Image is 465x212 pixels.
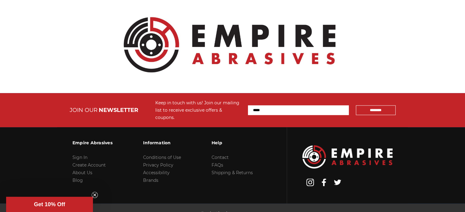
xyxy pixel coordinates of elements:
[143,162,173,168] a: Privacy Policy
[143,136,181,149] h3: Information
[72,155,87,160] a: Sign In
[107,3,352,87] img: Empire Abrasives Official Logo - Premium Quality Abrasives Supplier
[72,170,92,175] a: About Us
[212,155,229,160] a: Contact
[212,170,253,175] a: Shipping & Returns
[92,192,98,198] button: Close teaser
[155,99,242,121] div: Keep in touch with us! Join our mailing list to receive exclusive offers & coupons.
[99,107,138,113] span: NEWSLETTER
[72,136,113,149] h3: Empire Abrasives
[72,162,106,168] a: Create Account
[212,136,253,149] h3: Help
[6,197,93,212] div: Get 10% OffClose teaser
[70,107,98,113] span: JOIN OUR
[143,155,181,160] a: Conditions of Use
[72,178,83,183] a: Blog
[34,201,65,207] span: Get 10% Off
[143,170,170,175] a: Accessibility
[143,178,158,183] a: Brands
[302,145,393,168] img: Empire Abrasives Logo Image
[212,162,223,168] a: FAQs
